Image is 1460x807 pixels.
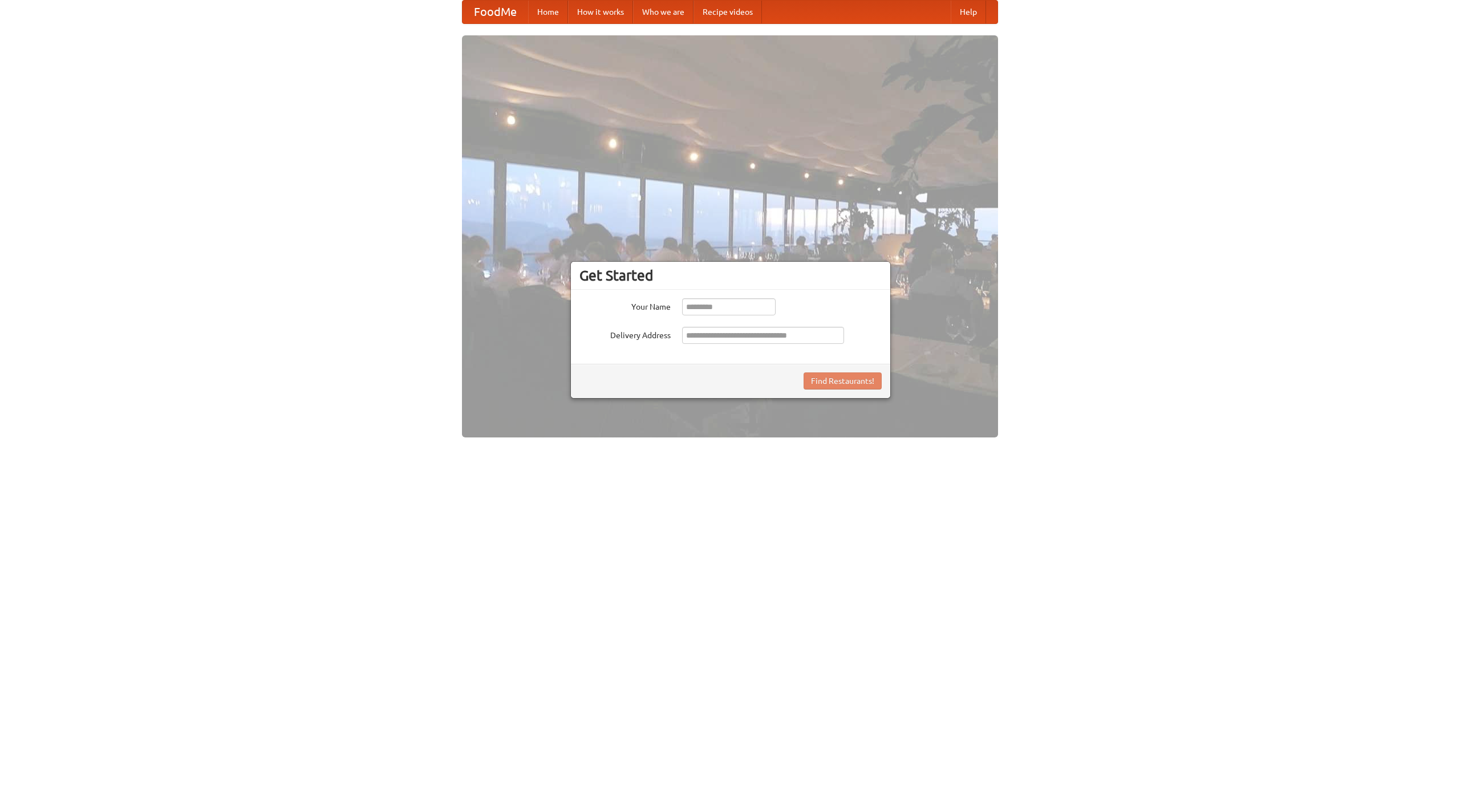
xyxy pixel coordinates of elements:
a: How it works [568,1,633,23]
h3: Get Started [579,267,882,284]
a: FoodMe [463,1,528,23]
a: Help [951,1,986,23]
a: Recipe videos [693,1,762,23]
a: Home [528,1,568,23]
label: Your Name [579,298,671,313]
label: Delivery Address [579,327,671,341]
a: Who we are [633,1,693,23]
button: Find Restaurants! [804,372,882,390]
